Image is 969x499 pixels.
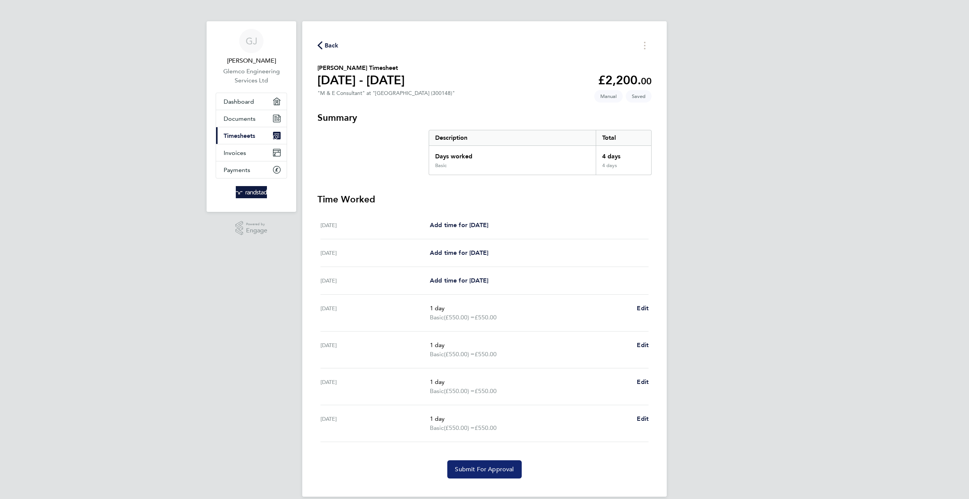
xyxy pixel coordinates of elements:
[320,377,430,396] div: [DATE]
[626,90,652,103] span: This timesheet is Saved.
[216,29,287,65] a: GJ[PERSON_NAME]
[246,36,257,46] span: GJ
[429,146,596,163] div: Days worked
[637,415,649,422] span: Edit
[641,76,652,87] span: 00
[317,63,405,73] h2: [PERSON_NAME] Timesheet
[637,305,649,312] span: Edit
[216,144,287,161] a: Invoices
[246,227,267,234] span: Engage
[596,146,651,163] div: 4 days
[430,304,631,313] p: 1 day
[444,351,475,358] span: (£550.00) =
[435,163,447,169] div: Basic
[325,41,339,50] span: Back
[320,221,430,230] div: [DATE]
[216,93,287,110] a: Dashboard
[224,132,255,139] span: Timesheets
[430,387,444,396] span: Basic
[320,276,430,285] div: [DATE]
[224,98,254,105] span: Dashboard
[216,186,287,198] a: Go to home page
[596,163,651,175] div: 4 days
[594,90,623,103] span: This timesheet was manually created.
[444,314,475,321] span: (£550.00) =
[246,221,267,227] span: Powered by
[475,351,497,358] span: £550.00
[475,424,497,431] span: £550.00
[455,466,514,473] span: Submit For Approval
[216,56,287,65] span: Gary Jones
[224,166,250,174] span: Payments
[637,304,649,313] a: Edit
[317,41,339,50] button: Back
[207,21,296,212] nav: Main navigation
[235,221,268,235] a: Powered byEngage
[444,424,475,431] span: (£550.00) =
[317,73,405,88] h1: [DATE] - [DATE]
[637,414,649,423] a: Edit
[430,277,488,284] span: Add time for [DATE]
[430,248,488,257] a: Add time for [DATE]
[637,341,649,350] a: Edit
[637,341,649,349] span: Edit
[216,161,287,178] a: Payments
[430,414,631,423] p: 1 day
[429,130,596,145] div: Description
[430,377,631,387] p: 1 day
[320,304,430,322] div: [DATE]
[430,313,444,322] span: Basic
[430,350,444,359] span: Basic
[236,186,267,198] img: randstad-logo-retina.png
[475,387,497,395] span: £550.00
[598,73,652,87] app-decimal: £2,200.
[429,130,652,175] div: Summary
[430,221,488,229] span: Add time for [DATE]
[216,110,287,127] a: Documents
[447,460,521,478] button: Submit For Approval
[444,387,475,395] span: (£550.00) =
[317,193,652,205] h3: Time Worked
[317,90,455,96] div: "M & E Consultant" at "[GEOGRAPHIC_DATA] (300148)"
[637,377,649,387] a: Edit
[216,127,287,144] a: Timesheets
[430,249,488,256] span: Add time for [DATE]
[430,221,488,230] a: Add time for [DATE]
[216,67,287,85] a: Glemco Engineering Services Ltd
[475,314,497,321] span: £550.00
[317,112,652,124] h3: Summary
[320,341,430,359] div: [DATE]
[430,276,488,285] a: Add time for [DATE]
[224,149,246,156] span: Invoices
[430,423,444,433] span: Basic
[430,341,631,350] p: 1 day
[320,248,430,257] div: [DATE]
[637,378,649,385] span: Edit
[224,115,256,122] span: Documents
[596,130,651,145] div: Total
[320,414,430,433] div: [DATE]
[638,39,652,51] button: Timesheets Menu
